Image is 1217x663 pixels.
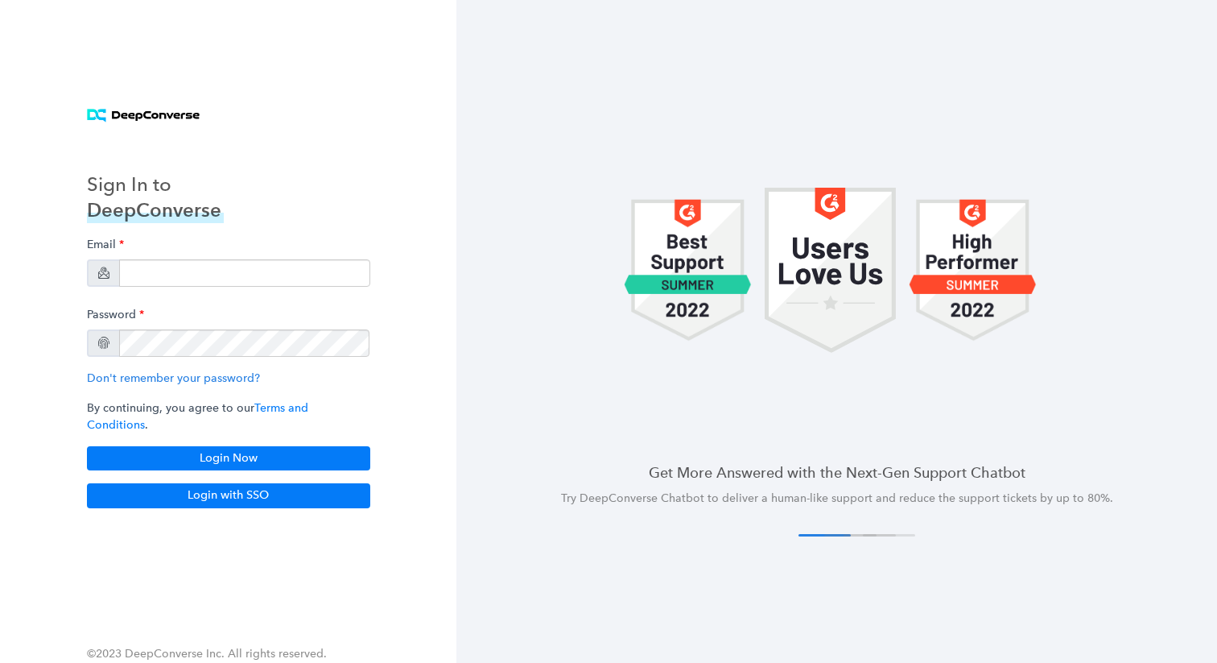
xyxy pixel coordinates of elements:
span: Try DeepConverse Chatbot to deliver a human-like support and reduce the support tickets by up to ... [561,491,1113,505]
button: Login Now [87,446,370,470]
h4: Get More Answered with the Next-Gen Support Chatbot [495,462,1178,483]
label: Password [87,300,144,329]
a: Don't remember your password? [87,371,260,385]
span: ©2023 DeepConverse Inc. All rights reserved. [87,647,327,661]
button: Login with SSO [87,483,370,508]
img: carousel 1 [765,188,896,354]
button: 2 [824,534,877,537]
button: 4 [863,534,915,537]
img: carousel 1 [624,188,751,354]
button: 3 [844,534,896,537]
button: 1 [798,534,851,537]
img: horizontal logo [87,109,200,122]
p: By continuing, you agree to our . [87,400,370,433]
h3: DeepConverse [87,197,224,223]
img: carousel 1 [909,188,1036,354]
h3: Sign In to [87,172,224,197]
label: Email [87,230,124,259]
